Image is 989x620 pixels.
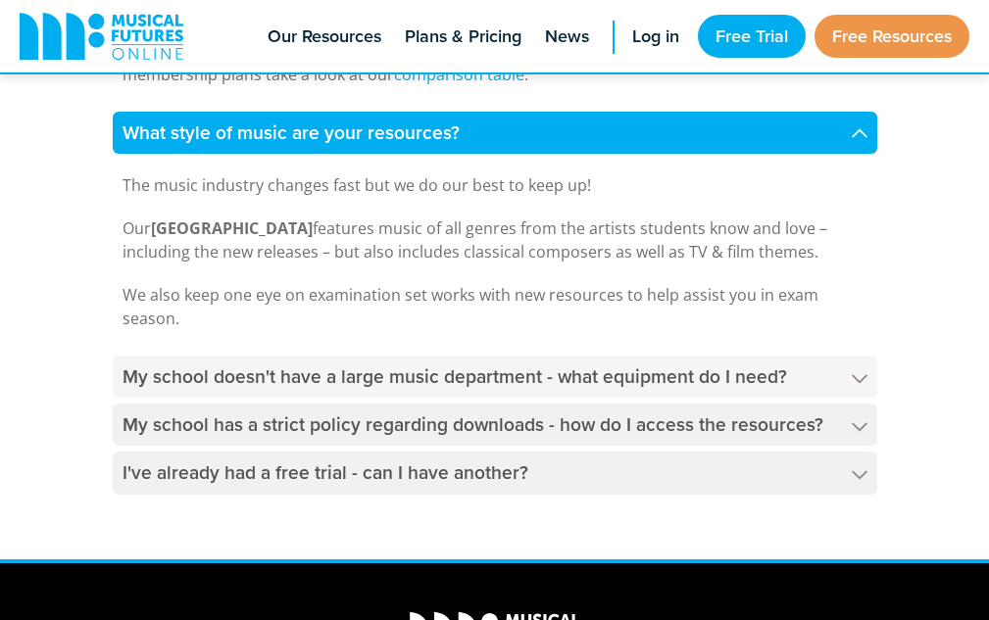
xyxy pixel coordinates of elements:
[632,24,679,50] span: Log in
[113,112,877,154] h4: What style of music are your resources?
[123,216,867,263] p: Our features music of all genres from the artists students know and love – including the new rele...
[113,452,877,494] h4: I've already had a free trial - can I have another?
[394,64,524,86] a: comparison table
[698,15,806,58] a: Free Trial
[815,15,969,58] a: Free Resources
[123,173,867,197] p: The music industry changes fast but we do our best to keep up!
[405,24,521,50] span: Plans & Pricing
[113,404,877,446] h4: My school has a strict policy regarding downloads - how do I access the resources?
[123,283,867,330] p: We also keep one eye on examination set works with new resources to help assist you in exam season.
[545,24,589,50] span: News
[113,356,877,398] h4: My school doesn't have a large music department - what equipment do I need?
[268,24,381,50] span: Our Resources
[151,217,313,239] strong: [GEOGRAPHIC_DATA]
